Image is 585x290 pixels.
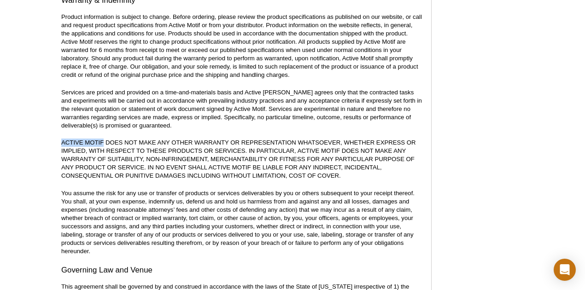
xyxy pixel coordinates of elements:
div: Open Intercom Messenger [554,259,576,281]
p: Product information is subject to change. Before ordering, please review the product specificatio... [61,13,422,79]
p: You assume the risk for any use or transfer of products or services deliverables by you or others... [61,189,422,255]
p: Services are priced and provided on a time-and-materials basis and Active [PERSON_NAME] agrees on... [61,88,422,130]
h3: Governing Law and Venue [61,265,422,276]
p: ACTIVE MOTIF DOES NOT MAKE ANY OTHER WARRANTY OR REPRESENTATION WHATSOEVER, WHETHER EXPRESS OR IM... [61,139,422,180]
